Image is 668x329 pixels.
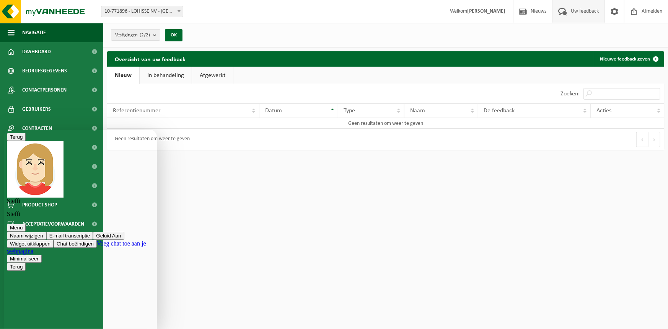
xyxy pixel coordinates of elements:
a: Afgewerkt [192,67,233,84]
span: Terug [6,134,19,140]
td: Geen resultaten om weer te geven [107,118,664,129]
span: Navigatie [22,23,46,42]
button: Vestigingen(2/2) [111,29,160,41]
a: Nieuwe feedback geven [594,51,663,67]
strong: [PERSON_NAME] [467,8,505,14]
span: Referentienummer [113,108,161,114]
span: Acties [596,108,611,114]
span: Dashboard [22,42,51,61]
span: De feedback [484,108,515,114]
iframe: chat widget [4,130,157,329]
span: Naam [410,108,425,114]
label: Zoeken: [560,91,580,97]
button: Next [648,132,660,147]
span: Contracten [22,119,52,138]
a: Nieuw [107,67,139,84]
span: Gebruikers [22,100,51,119]
count: (2/2) [140,33,150,38]
span: Bedrijfsgegevens [22,61,67,80]
button: Previous [636,132,648,147]
span: Contactpersonen [22,80,67,100]
a: In behandeling [140,67,192,84]
span: 10-771896 - LOHISSE NV - ASSE [101,6,183,17]
h2: Overzicht van uw feedback [107,51,193,66]
span: Datum [265,108,282,114]
button: OK [165,29,182,41]
span: Vestigingen [115,29,150,41]
span: Type [344,108,355,114]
